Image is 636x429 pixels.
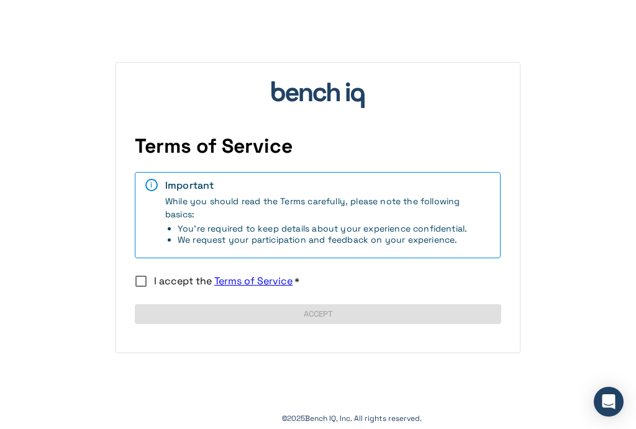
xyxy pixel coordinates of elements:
[135,134,501,159] h4: Terms of Service
[145,179,158,191] div: i
[178,223,490,234] li: You're required to keep details about your experience confidential.
[154,274,293,287] span: I accept the
[214,274,293,287] a: Terms of Service
[594,387,624,417] div: Open Intercom Messenger
[271,81,365,108] img: bench_iq_logo.svg
[165,179,490,192] div: Important
[165,196,490,245] span: While you should read the Terms carefully, please note the following basics:
[178,234,490,245] li: We request your participation and feedback on your experience.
